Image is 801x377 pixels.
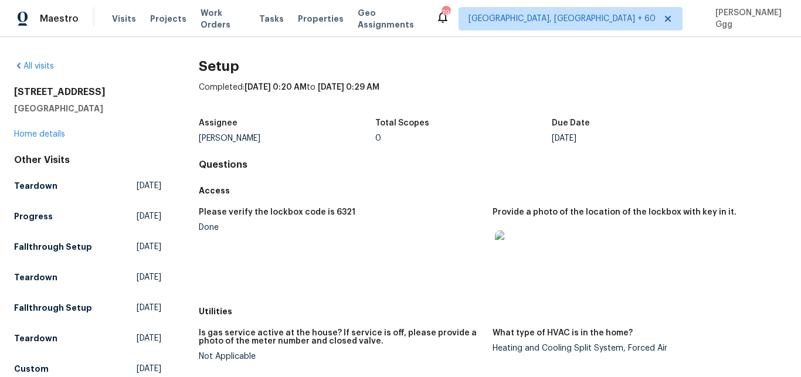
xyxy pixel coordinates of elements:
a: Fallthrough Setup[DATE] [14,297,161,318]
h5: Please verify the lockbox code is 6321 [199,208,355,216]
span: Geo Assignments [358,7,422,30]
div: [PERSON_NAME] [199,134,375,142]
h5: Due Date [552,119,590,127]
h5: [GEOGRAPHIC_DATA] [14,103,161,114]
h2: Setup [199,60,787,72]
h5: Teardown [14,271,57,283]
a: Teardown[DATE] [14,175,161,196]
span: [GEOGRAPHIC_DATA], [GEOGRAPHIC_DATA] + 60 [469,13,656,25]
a: Fallthrough Setup[DATE] [14,236,161,257]
h5: Total Scopes [375,119,429,127]
h4: Questions [199,159,787,171]
div: Done [199,223,484,232]
h5: Progress [14,210,53,222]
a: Home details [14,130,65,138]
span: Tasks [259,15,284,23]
span: [DATE] 0:29 AM [318,83,379,91]
span: [DATE] 0:20 AM [245,83,307,91]
span: [DATE] [137,241,161,253]
span: Maestro [40,13,79,25]
div: 792 [442,7,450,19]
span: Visits [112,13,136,25]
a: Teardown[DATE] [14,267,161,288]
a: All visits [14,62,54,70]
div: Not Applicable [199,352,484,361]
span: Projects [150,13,186,25]
span: Properties [298,13,344,25]
div: Completed: to [199,81,787,112]
a: Progress[DATE] [14,206,161,227]
span: [DATE] [137,210,161,222]
a: Teardown[DATE] [14,328,161,349]
div: Heating and Cooling Split System, Forced Air [493,344,778,352]
div: [DATE] [552,134,728,142]
h5: Teardown [14,180,57,192]
h5: Is gas service active at the house? If service is off, please provide a photo of the meter number... [199,329,484,345]
h5: Assignee [199,119,237,127]
span: [DATE] [137,363,161,375]
span: [DATE] [137,180,161,192]
span: [DATE] [137,332,161,344]
span: Work Orders [201,7,245,30]
h5: Custom [14,363,49,375]
h5: Access [199,185,787,196]
h5: Teardown [14,332,57,344]
h5: Utilities [199,305,787,317]
h5: Fallthrough Setup [14,241,92,253]
h5: Provide a photo of the location of the lockbox with key in it. [493,208,736,216]
div: 0 [375,134,552,142]
span: [DATE] [137,271,161,283]
h2: [STREET_ADDRESS] [14,86,161,98]
div: Other Visits [14,154,161,166]
span: [DATE] [137,302,161,314]
span: [PERSON_NAME] Ggg [711,7,783,30]
h5: What type of HVAC is in the home? [493,329,633,337]
h5: Fallthrough Setup [14,302,92,314]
